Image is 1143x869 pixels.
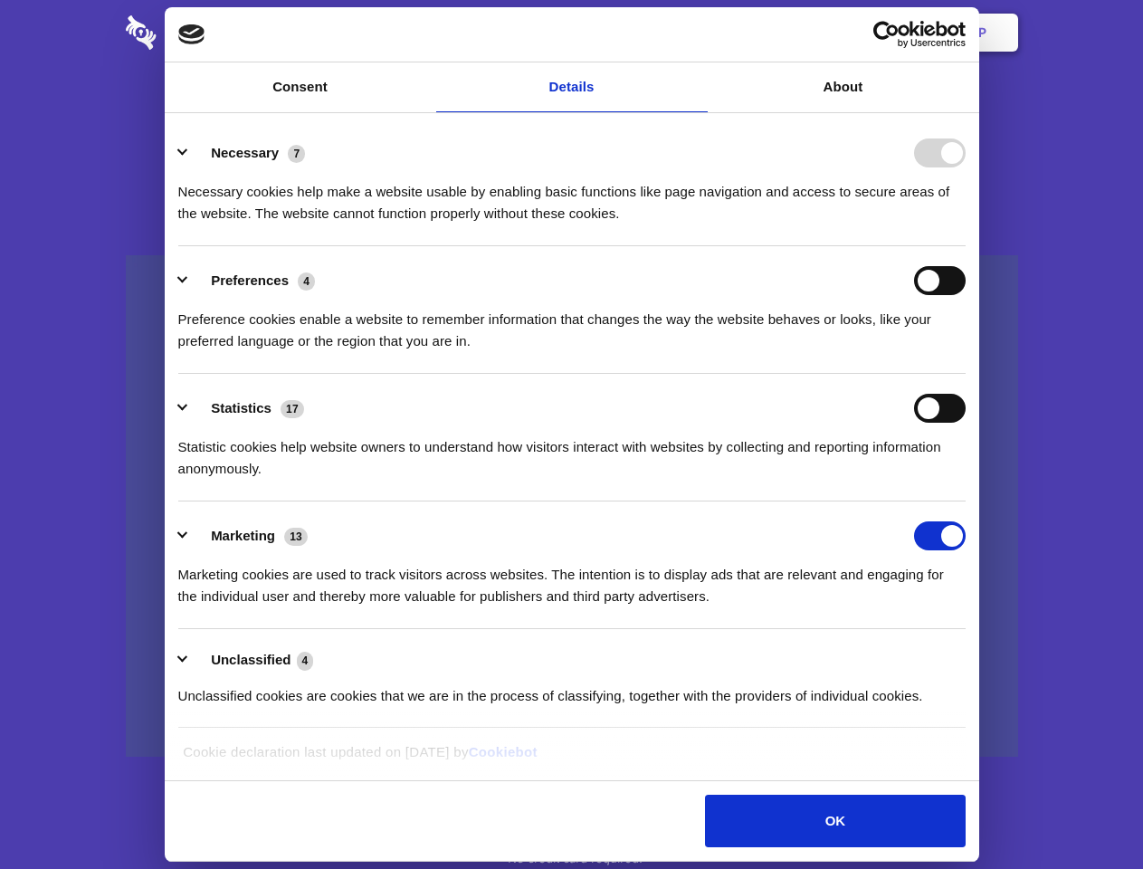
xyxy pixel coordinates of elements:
label: Statistics [211,400,271,415]
div: Necessary cookies help make a website usable by enabling basic functions like page navigation and... [178,167,966,224]
a: About [708,62,979,112]
span: 4 [298,272,315,291]
button: Preferences (4) [178,266,327,295]
label: Marketing [211,528,275,543]
div: Preference cookies enable a website to remember information that changes the way the website beha... [178,295,966,352]
a: Pricing [531,5,610,61]
a: Contact [734,5,817,61]
span: 17 [281,400,304,418]
h1: Eliminate Slack Data Loss. [126,81,1018,147]
a: Cookiebot [469,744,538,759]
iframe: Drift Widget Chat Controller [1053,778,1121,847]
button: Unclassified (4) [178,649,325,672]
div: Cookie declaration last updated on [DATE] by [169,741,974,777]
label: Necessary [211,145,279,160]
a: Details [436,62,708,112]
div: Unclassified cookies are cookies that we are in the process of classifying, together with the pro... [178,672,966,707]
span: 4 [297,652,314,670]
button: OK [705,795,965,847]
a: Usercentrics Cookiebot - opens in a new window [807,21,966,48]
a: Consent [165,62,436,112]
img: logo [178,24,205,44]
button: Statistics (17) [178,394,316,423]
button: Necessary (7) [178,138,317,167]
label: Preferences [211,272,289,288]
h4: Auto-redaction of sensitive data, encrypted data sharing and self-destructing private chats. Shar... [126,165,1018,224]
span: 13 [284,528,308,546]
a: Login [821,5,900,61]
div: Statistic cookies help website owners to understand how visitors interact with websites by collec... [178,423,966,480]
a: Wistia video thumbnail [126,255,1018,758]
span: 7 [288,145,305,163]
div: Marketing cookies are used to track visitors across websites. The intention is to display ads tha... [178,550,966,607]
button: Marketing (13) [178,521,319,550]
img: logo-wordmark-white-trans-d4663122ce5f474addd5e946df7df03e33cb6a1c49d2221995e7729f52c070b2.svg [126,15,281,50]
